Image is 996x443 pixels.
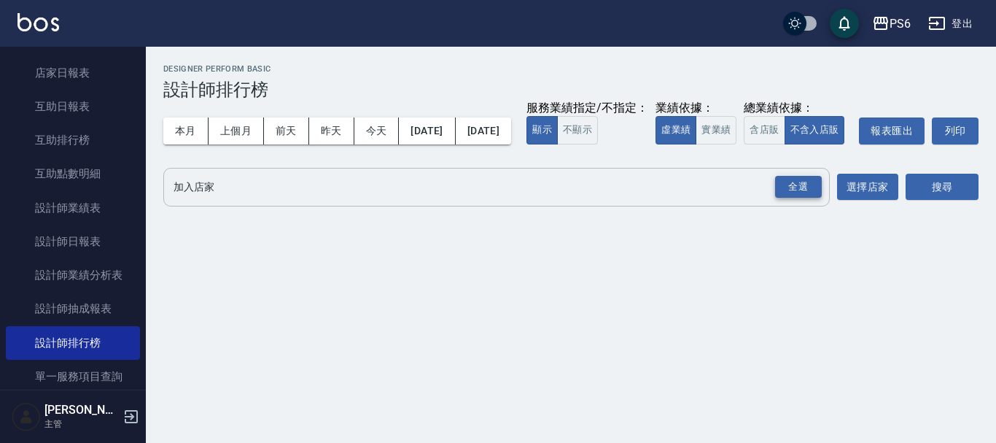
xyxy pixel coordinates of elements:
button: 本月 [163,118,209,145]
button: save [830,9,859,38]
button: 顯示 [526,116,558,145]
p: 主管 [44,417,119,431]
div: 業績依據： [655,101,736,116]
a: 互助排行榜 [6,123,140,157]
button: PS6 [866,9,917,39]
button: Open [772,173,825,201]
button: 列印 [932,118,979,145]
button: 報表匯出 [859,118,925,145]
button: 前天 [264,118,309,145]
h2: Designer Perform Basic [163,64,979,74]
button: [DATE] [399,118,455,145]
a: 店家日報表 [6,56,140,90]
h3: 設計師排行榜 [163,80,979,100]
img: Logo [17,13,59,31]
button: 虛業績 [655,116,696,145]
img: Person [12,402,41,431]
button: 含店販 [744,116,785,145]
button: [DATE] [456,118,511,145]
input: 店家名稱 [170,174,801,200]
div: 服務業績指定/不指定： [526,101,648,116]
button: 搜尋 [906,174,979,201]
button: 上個月 [209,118,264,145]
a: 設計師業績表 [6,191,140,225]
button: 昨天 [309,118,354,145]
a: 設計師抽成報表 [6,292,140,325]
a: 設計師排行榜 [6,326,140,360]
button: 選擇店家 [837,174,898,201]
h5: [PERSON_NAME] [44,403,119,417]
div: 全選 [775,176,822,199]
button: 不含入店販 [785,116,845,145]
button: 不顯示 [557,116,598,145]
a: 單一服務項目查詢 [6,360,140,393]
button: 今天 [354,118,400,145]
a: 互助日報表 [6,90,140,123]
div: 總業績依據： [744,101,852,116]
a: 設計師日報表 [6,225,140,258]
a: 互助點數明細 [6,157,140,190]
div: PS6 [890,15,911,33]
button: 實業績 [696,116,736,145]
a: 設計師業績分析表 [6,258,140,292]
button: 登出 [922,10,979,37]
